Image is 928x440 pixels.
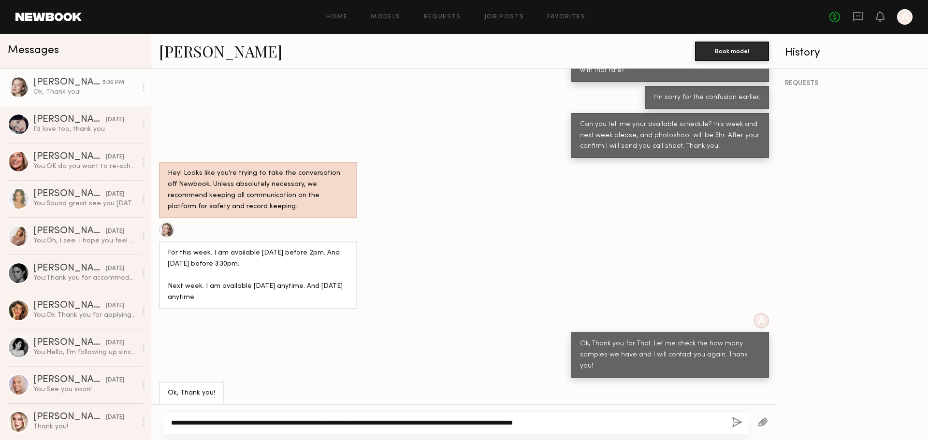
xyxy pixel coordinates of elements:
div: [PERSON_NAME] [33,152,106,162]
a: Models [371,14,400,20]
div: [PERSON_NAME] [33,338,106,348]
div: Ok, Thank you! [168,388,215,399]
div: You: Ok Thank you for applying, have a great day. [33,311,136,320]
div: History [785,47,920,58]
a: Job Posts [484,14,524,20]
span: Messages [8,45,59,56]
div: REQUESTS [785,80,920,87]
div: [PERSON_NAME] [33,301,106,311]
div: You: See you soon! [33,385,136,394]
a: Favorites [547,14,585,20]
a: A [897,9,913,25]
div: [PERSON_NAME] [33,412,106,422]
div: [DATE] [106,413,124,422]
div: [PERSON_NAME] [33,264,106,273]
div: I’d love too, thank you [33,125,136,134]
div: For this week. I am available [DATE] before 2pm. And [DATE] before 3:30pm. Next week. I am availa... [168,248,348,303]
button: Book model [695,42,769,61]
div: [PERSON_NAME] [33,115,106,125]
div: [PERSON_NAME] [33,375,106,385]
div: [DATE] [106,339,124,348]
div: [DATE] [106,153,124,162]
div: [DATE] [106,227,124,236]
div: Ok, Thank you for That. Let me check the how many samples we have and I will contact you again. T... [580,339,760,372]
a: [PERSON_NAME] [159,41,282,61]
div: I’m sorry for the confusion earlier. [653,92,760,103]
div: [DATE] [106,264,124,273]
div: You: Thank you for accommodating the sudden change. Then I will schedule you for [DATE] 3pm. Than... [33,273,136,283]
div: [DATE] [106,190,124,199]
div: [PERSON_NAME] [33,189,106,199]
div: You: Sound great see you [DATE] 2pm. [33,199,136,208]
a: Book model [695,46,769,55]
div: 5:36 PM [102,78,124,87]
div: [DATE] [106,301,124,311]
div: Ok, Thank you! [33,87,136,97]
a: Requests [424,14,461,20]
div: [PERSON_NAME] [33,227,106,236]
div: Can you tell me your available schedule? this week and next week please, and photoshoot will be 3... [580,119,760,153]
div: You: OK do you want to re-schedule? [33,162,136,171]
div: [DATE] [106,376,124,385]
div: You: Oh, I see. I hope you feel better. I can schedule you for [DATE] 4pm. Does that work for you? [33,236,136,245]
a: Home [326,14,348,20]
div: [PERSON_NAME] [33,78,102,87]
div: Hey! Looks like you’re trying to take the conversation off Newbook. Unless absolutely necessary, ... [168,168,348,213]
div: [DATE] [106,115,124,125]
div: You: Hello, I’m following up since I haven’t received a response from you. I would appreciate it ... [33,348,136,357]
div: Thank you! [33,422,136,431]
